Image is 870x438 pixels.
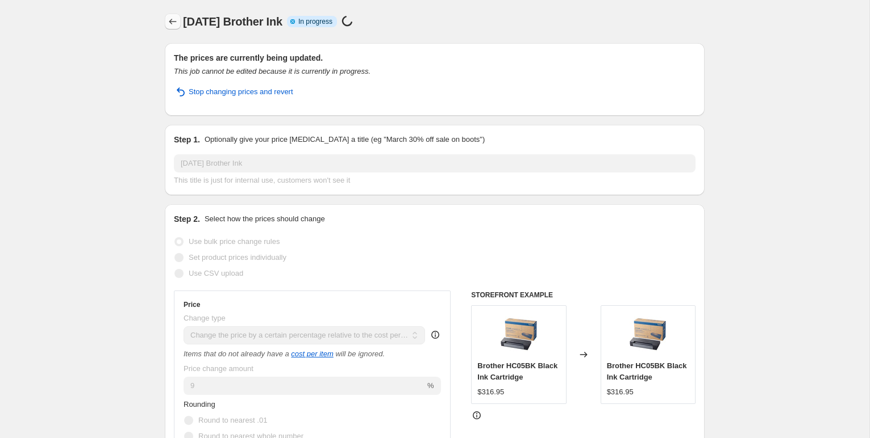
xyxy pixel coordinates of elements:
[607,386,634,398] div: $316.95
[165,14,181,30] button: Price change jobs
[291,349,333,358] a: cost per item
[189,237,280,246] span: Use bulk price change rules
[189,86,293,98] span: Stop changing prices and revert
[174,176,350,184] span: This title is just for internal use, customers won't see it
[477,361,557,381] span: Brother HC05BK Black Ink Cartridge
[430,329,441,340] div: help
[477,386,504,398] div: $316.95
[174,67,371,75] i: This job cannot be edited because it is currently in progress.
[205,134,485,145] p: Optionally give your price [MEDICAL_DATA] a title (eg "March 30% off sale on boots")
[174,154,696,172] input: 30% off holiday sale
[427,381,434,390] span: %
[496,311,542,357] img: B05B_80x.jpg
[174,52,696,64] h2: The prices are currently being updated.
[471,290,696,300] h6: STOREFRONT EXAMPLE
[184,377,425,395] input: 50
[184,300,200,309] h3: Price
[184,314,226,322] span: Change type
[205,213,325,225] p: Select how the prices should change
[174,213,200,225] h2: Step 2.
[167,83,300,101] button: Stop changing prices and revert
[607,361,687,381] span: Brother HC05BK Black Ink Cartridge
[174,134,200,145] h2: Step 1.
[184,349,289,358] i: Items that do not already have a
[625,311,671,357] img: B05B_80x.jpg
[189,253,286,262] span: Set product prices individually
[184,400,215,408] span: Rounding
[184,364,253,373] span: Price change amount
[189,269,243,277] span: Use CSV upload
[183,15,282,28] span: [DATE] Brother Ink
[298,17,332,26] span: In progress
[335,349,385,358] i: will be ignored.
[198,416,267,424] span: Round to nearest .01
